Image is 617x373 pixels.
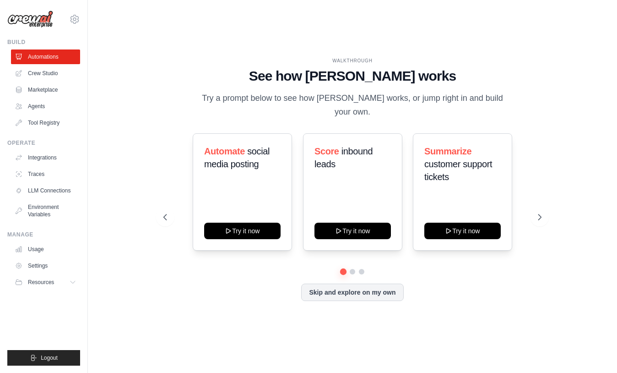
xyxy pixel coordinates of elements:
[7,350,80,366] button: Logout
[204,223,281,239] button: Try it now
[199,92,506,119] p: Try a prompt below to see how [PERSON_NAME] works, or jump right in and build your own.
[7,139,80,147] div: Operate
[11,275,80,290] button: Resources
[11,49,80,64] a: Automations
[11,183,80,198] a: LLM Connections
[204,146,245,156] span: Automate
[11,66,80,81] a: Crew Studio
[11,242,80,257] a: Usage
[28,279,54,286] span: Resources
[424,223,501,239] button: Try it now
[424,146,471,156] span: Summarize
[314,146,373,169] span: inbound leads
[11,167,80,181] a: Traces
[11,150,80,165] a: Integrations
[11,115,80,130] a: Tool Registry
[7,11,53,28] img: Logo
[11,258,80,273] a: Settings
[314,146,339,156] span: Score
[11,82,80,97] a: Marketplace
[424,159,492,182] span: customer support tickets
[11,99,80,114] a: Agents
[314,223,391,239] button: Try it now
[571,329,617,373] iframe: Chat Widget
[7,231,80,238] div: Manage
[204,146,270,169] span: social media posting
[163,68,541,84] h1: See how [PERSON_NAME] works
[163,57,541,64] div: WALKTHROUGH
[301,284,403,301] button: Skip and explore on my own
[7,38,80,46] div: Build
[11,200,80,222] a: Environment Variables
[41,354,58,362] span: Logout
